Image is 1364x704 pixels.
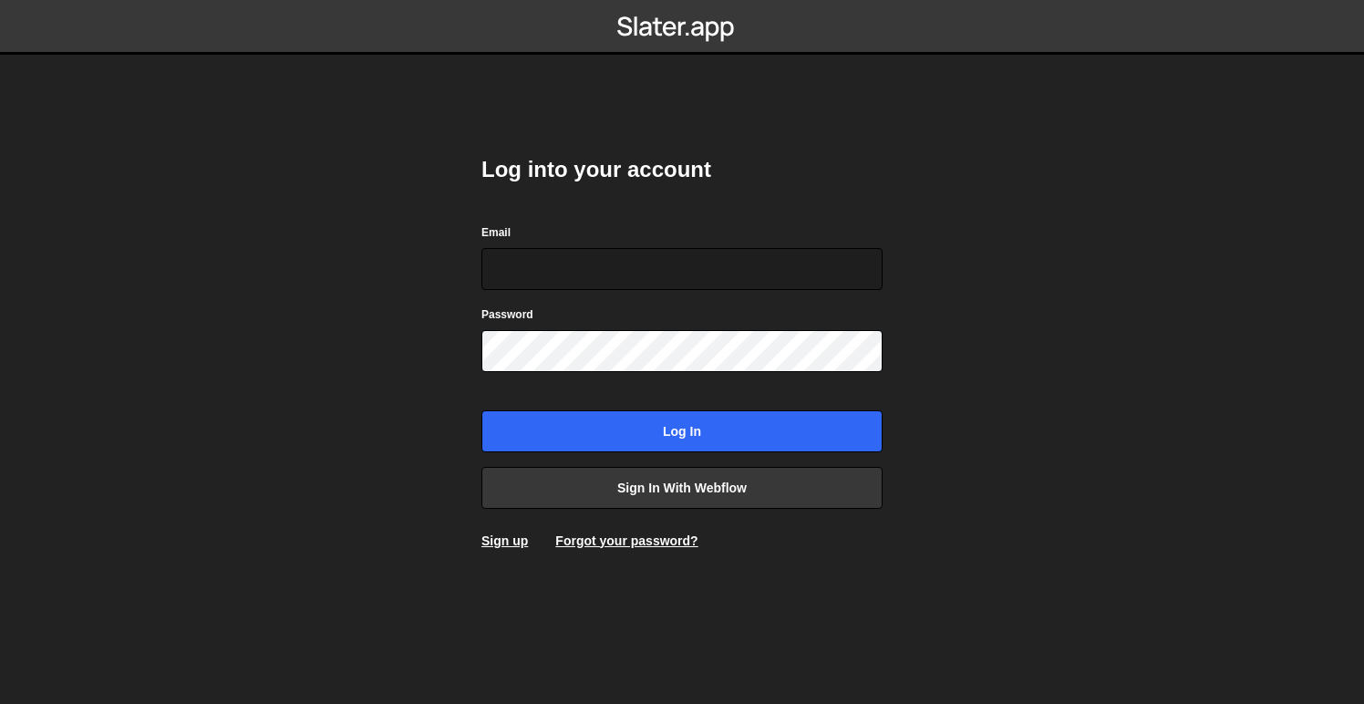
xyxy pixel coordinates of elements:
a: Forgot your password? [555,533,697,548]
label: Email [481,223,511,242]
label: Password [481,305,533,324]
input: Log in [481,410,883,452]
h2: Log into your account [481,155,883,184]
a: Sign in with Webflow [481,467,883,509]
a: Sign up [481,533,528,548]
